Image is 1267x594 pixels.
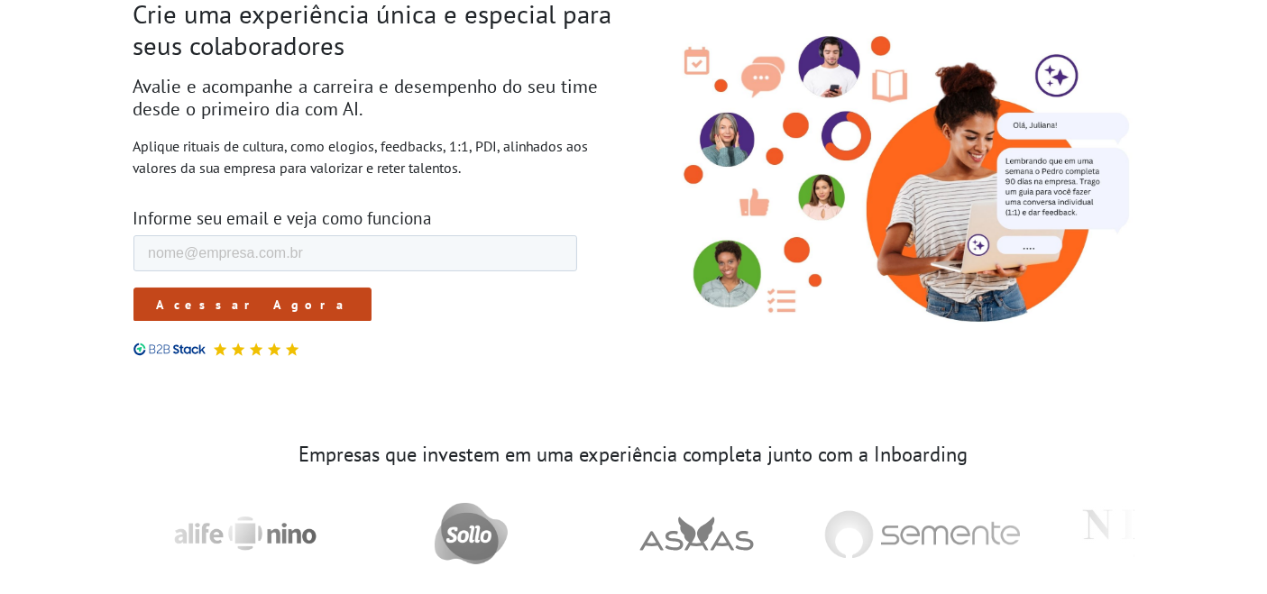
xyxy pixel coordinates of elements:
img: Semente Negocios [805,495,1031,573]
img: B2B Stack logo [133,343,206,356]
input: Acessar Agora [118,74,356,108]
h3: Informe seu email e veja como funciona [133,207,620,228]
h2: Avalie e acompanhe a carreira e desempenho do seu time desde o primeiro dia com AI. [133,76,620,121]
p: Aplique rituais de cultura, como elogios, feedbacks, 1:1, PDI, alinhados aos valores da sua empre... [133,135,620,178]
img: Avaliação 5 estrelas no B2B Stack [231,343,245,356]
div: Avaliação 5 estrelas no B2B Stack [206,343,299,356]
img: Alife Nino [146,489,336,579]
img: Avaliação 5 estrelas no B2B Stack [213,343,227,356]
img: Avaliação 5 estrelas no B2B Stack [249,343,263,356]
iframe: Form 0 [133,235,577,321]
h3: Empresas que investem em uma experiência completa junto com a Inboarding [133,443,1134,467]
img: Inboarding - Rutuais de Cultura com Inteligência Ariticial. Feedback, conversas 1:1, PDI. [647,4,1134,331]
img: Avaliação 5 estrelas no B2B Stack [285,343,299,356]
img: Sollo Brasil [416,489,518,579]
img: Asaas [620,502,764,565]
img: Avaliação 5 estrelas no B2B Stack [267,343,281,356]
